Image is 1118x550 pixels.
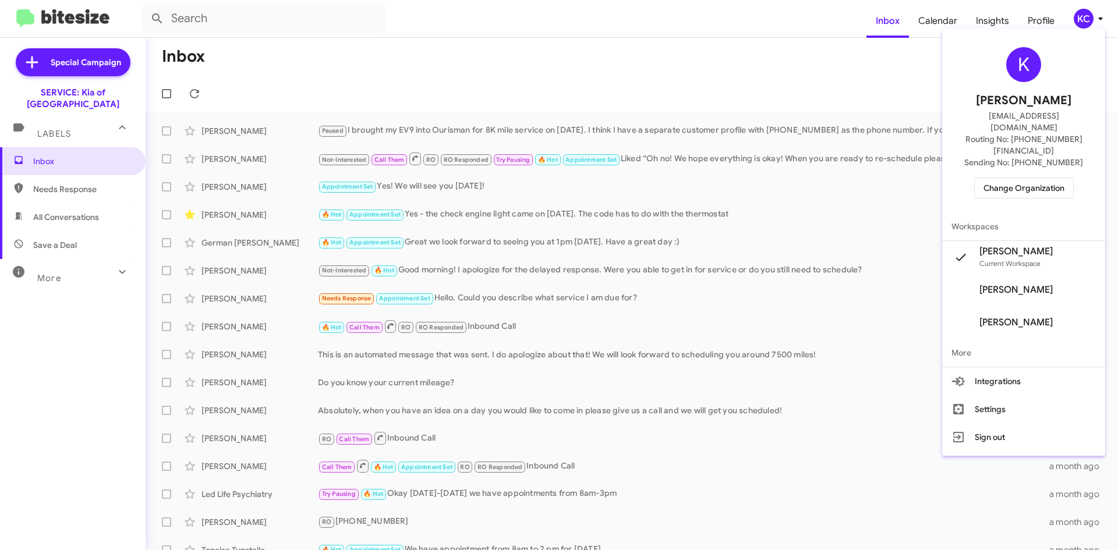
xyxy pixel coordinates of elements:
span: [PERSON_NAME] [979,284,1053,296]
span: Workspaces [942,212,1105,240]
button: Settings [942,395,1105,423]
div: K [1006,47,1041,82]
button: Change Organization [974,178,1074,198]
span: [PERSON_NAME] [976,91,1071,110]
span: Sending No: [PHONE_NUMBER] [964,157,1083,168]
span: [PERSON_NAME] [979,246,1053,257]
span: Current Workspace [979,259,1041,268]
span: Change Organization [983,178,1064,198]
span: [PERSON_NAME] [979,317,1053,328]
span: [EMAIL_ADDRESS][DOMAIN_NAME] [956,110,1091,133]
button: Integrations [942,367,1105,395]
span: Routing No: [PHONE_NUMBER][FINANCIAL_ID] [956,133,1091,157]
button: Sign out [942,423,1105,451]
span: More [942,339,1105,367]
